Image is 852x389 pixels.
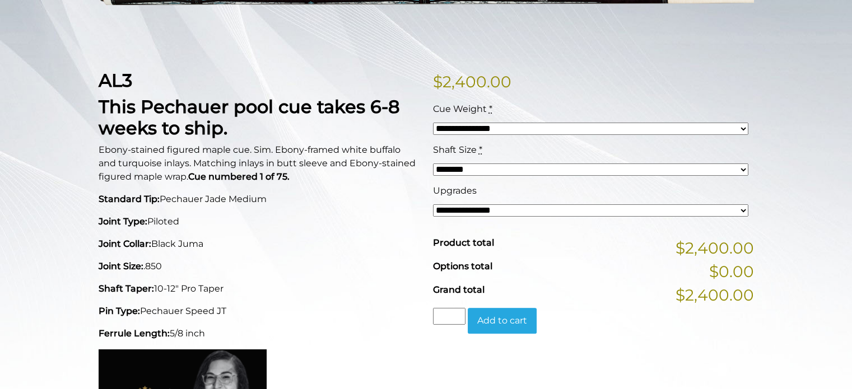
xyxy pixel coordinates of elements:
bdi: 2,400.00 [433,72,511,91]
strong: Joint Collar: [99,238,151,249]
p: .850 [99,260,420,273]
button: Add to cart [468,308,537,334]
span: Options total [433,261,492,271]
p: 5/8 inch [99,327,420,340]
span: $2,400.00 [676,236,754,260]
span: $0.00 [709,260,754,283]
p: Black Juma [99,237,420,251]
p: Pechauer Jade Medium [99,193,420,206]
span: $2,400.00 [676,283,754,307]
strong: Pin Type: [99,306,140,316]
abbr: required [489,104,492,114]
span: Grand total [433,284,485,295]
p: 10-12" Pro Taper [99,282,420,296]
strong: Joint Size: [99,261,143,271]
span: Product total [433,237,494,248]
strong: Shaft Taper: [99,283,154,294]
abbr: required [479,144,482,155]
strong: Standard Tip: [99,194,160,204]
input: Product quantity [433,308,465,325]
strong: Ferrule Length: [99,328,170,339]
p: Pechauer Speed JT [99,304,420,318]
strong: AL3 [99,69,132,91]
span: $ [433,72,443,91]
span: Shaft Size [433,144,477,155]
p: Piloted [99,215,420,228]
strong: Joint Type: [99,216,147,227]
strong: Cue numbered 1 of 75. [188,171,290,182]
span: Upgrades [433,185,477,196]
strong: This Pechauer pool cue takes 6-8 weeks to ship. [99,96,400,139]
span: Cue Weight [433,104,487,114]
span: Ebony-stained figured maple cue. Sim. Ebony-framed white buffalo and turquoise inlays. Matching i... [99,144,416,182]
